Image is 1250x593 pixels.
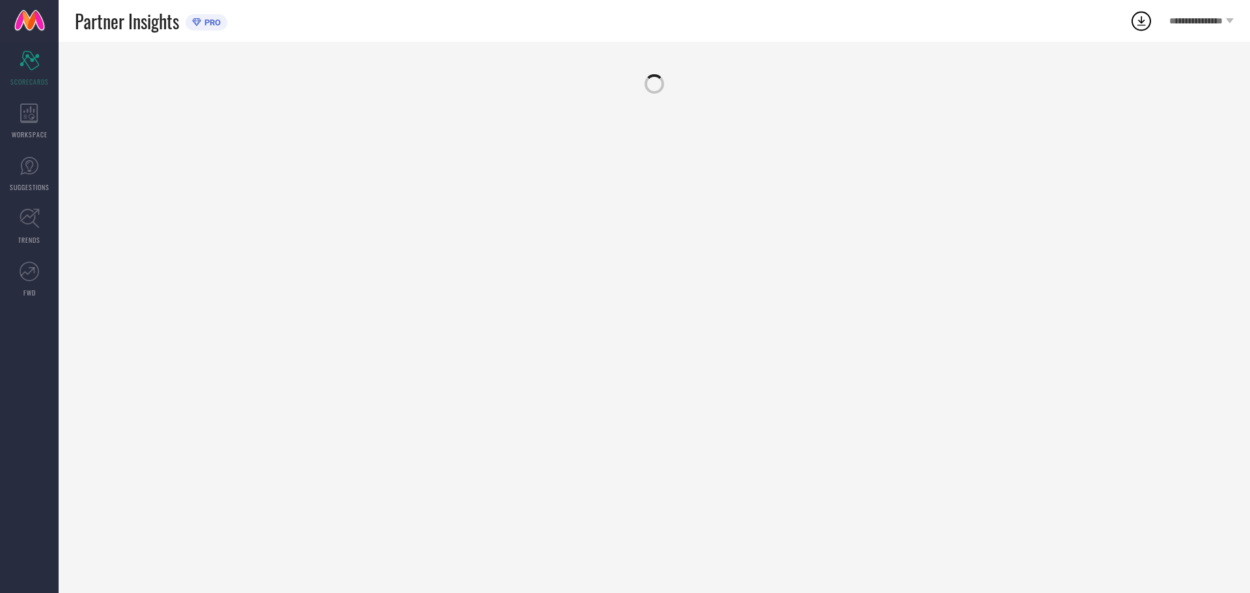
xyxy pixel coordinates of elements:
span: FWD [23,288,36,297]
span: PRO [201,18,221,27]
span: TRENDS [18,235,40,245]
span: Partner Insights [75,8,179,34]
span: WORKSPACE [12,130,48,139]
span: SCORECARDS [10,77,49,87]
div: Open download list [1130,9,1153,33]
span: SUGGESTIONS [10,182,49,192]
